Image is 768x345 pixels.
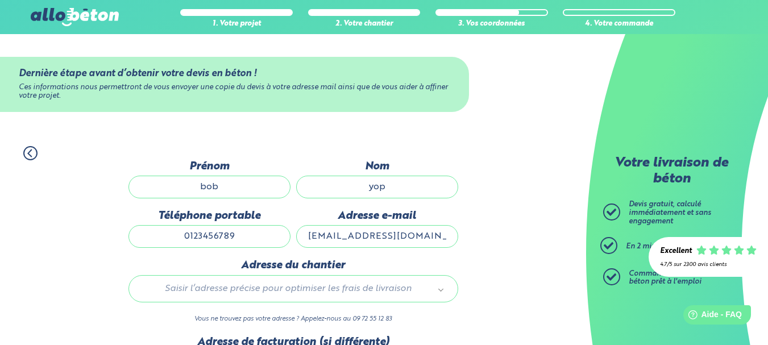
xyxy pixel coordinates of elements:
label: Adresse e-mail [296,210,458,222]
a: Saisir l’adresse précise pour optimiser les frais de livraison [140,281,446,296]
span: Commandez ensuite votre béton prêt à l'emploi [629,270,720,286]
label: Prénom [128,160,290,173]
div: Ces informations nous permettront de vous envoyer une copie du devis à votre adresse mail ainsi q... [19,84,450,100]
label: Nom [296,160,458,173]
span: En 2 minutes top chrono [626,243,711,250]
label: Téléphone portable [128,210,290,222]
input: Quel est votre prénom ? [128,176,290,198]
label: Adresse du chantier [128,259,458,272]
input: ex : 0642930817 [128,225,290,248]
iframe: Help widget launcher [667,301,755,332]
div: Excellent [660,247,692,256]
input: Quel est votre nom de famille ? [296,176,458,198]
span: Saisir l’adresse précise pour optimiser les frais de livraison [145,281,431,296]
div: 4.7/5 sur 2300 avis clients [660,261,757,268]
div: 4. Votre commande [563,20,675,28]
span: Devis gratuit, calculé immédiatement et sans engagement [629,201,711,225]
div: Dernière étape avant d’obtenir votre devis en béton ! [19,68,450,79]
div: 2. Votre chantier [308,20,421,28]
div: 1. Votre projet [180,20,293,28]
div: 3. Vos coordonnées [435,20,548,28]
input: ex : contact@allobeton.fr [296,225,458,248]
p: Votre livraison de béton [606,156,737,187]
img: allobéton [31,8,118,26]
p: Vous ne trouvez pas votre adresse ? Appelez-nous au 09 72 55 12 83 [128,314,458,325]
